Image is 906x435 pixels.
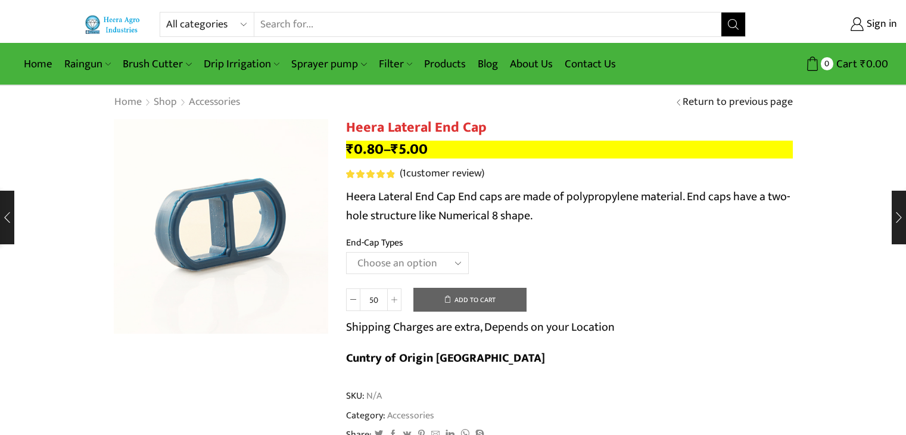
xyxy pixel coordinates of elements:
[346,318,615,337] p: Shipping Charges are extra, Depends on your Location
[117,50,197,78] a: Brush Cutter
[114,119,328,334] img: Heera Lateral End Cap
[346,409,434,422] span: Category:
[683,95,793,110] a: Return to previous page
[285,50,372,78] a: Sprayer pump
[346,170,394,178] div: Rated 5.00 out of 5
[114,95,241,110] nav: Breadcrumb
[346,236,403,250] label: End-Cap Types
[413,288,527,312] button: Add to cart
[153,95,178,110] a: Shop
[360,288,387,311] input: Product quantity
[391,137,398,161] span: ₹
[346,137,354,161] span: ₹
[365,389,382,403] span: N/A
[472,50,504,78] a: Blog
[391,137,428,161] bdi: 5.00
[346,137,384,161] bdi: 0.80
[254,13,722,36] input: Search for...
[864,17,897,32] span: Sign in
[198,50,285,78] a: Drip Irrigation
[346,170,394,178] span: Rated out of 5 based on customer rating
[400,166,484,182] a: (1customer review)
[821,57,833,70] span: 0
[346,170,397,178] span: 1
[346,389,793,403] span: SKU:
[18,50,58,78] a: Home
[114,95,142,110] a: Home
[721,13,745,36] button: Search button
[860,55,866,73] span: ₹
[346,187,793,225] p: Heera Lateral End Cap End caps are made of polypropylene material. End caps have a two-hole struc...
[559,50,622,78] a: Contact Us
[418,50,472,78] a: Products
[346,141,793,159] p: –
[504,50,559,78] a: About Us
[758,53,888,75] a: 0 Cart ₹0.00
[833,56,857,72] span: Cart
[188,95,241,110] a: Accessories
[58,50,117,78] a: Raingun
[385,408,434,423] a: Accessories
[346,119,793,136] h1: Heera Lateral End Cap
[860,55,888,73] bdi: 0.00
[373,50,418,78] a: Filter
[402,164,406,182] span: 1
[764,14,897,35] a: Sign in
[346,348,545,368] b: Cuntry of Origin [GEOGRAPHIC_DATA]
